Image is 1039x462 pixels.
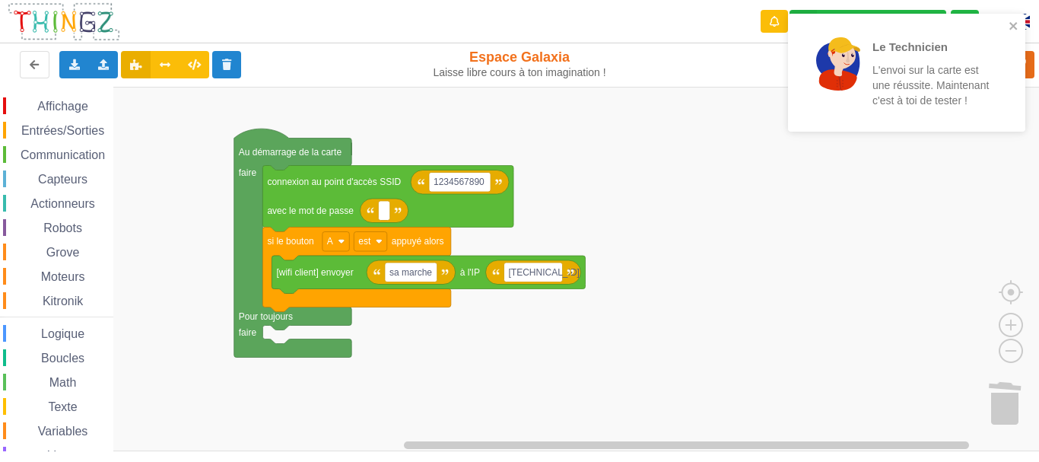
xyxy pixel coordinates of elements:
[41,221,84,234] span: Robots
[36,425,91,438] span: Variables
[431,66,607,79] div: Laisse libre cours à ton imagination !
[327,236,333,247] text: A
[45,449,81,462] span: Listes
[389,267,432,278] text: sa marche
[7,2,121,42] img: thingz_logo.png
[872,62,991,108] p: L'envoi sur la carte est une réussite. Maintenant c'est à toi de tester !
[790,10,946,33] div: Ta base fonctionne bien !
[18,148,107,161] span: Communication
[392,236,444,247] text: appuyé alors
[39,327,87,340] span: Logique
[358,236,371,247] text: est
[19,124,106,137] span: Entrées/Sorties
[267,177,401,187] text: connexion au point d'accès SSID
[509,267,580,278] text: [TECHNICAL_ID]
[44,246,82,259] span: Grove
[460,267,480,278] text: à l'IP
[47,376,79,389] span: Math
[431,49,607,79] div: Espace Galaxia
[28,197,97,210] span: Actionneurs
[40,295,85,307] span: Kitronik
[239,167,257,177] text: faire
[36,173,90,186] span: Capteurs
[267,236,313,247] text: si le bouton
[35,100,90,113] span: Affichage
[39,352,87,365] span: Boucles
[1009,20,1019,34] button: close
[276,267,353,278] text: [wifi client] envoyer
[239,146,342,157] text: Au démarrage de la carte
[46,400,79,413] span: Texte
[872,39,991,55] p: Le Technicien
[39,270,87,283] span: Moteurs
[267,206,354,216] text: avec le mot de passe
[434,177,485,187] text: 1234567890
[239,311,293,321] text: Pour toujours
[239,327,257,337] text: faire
